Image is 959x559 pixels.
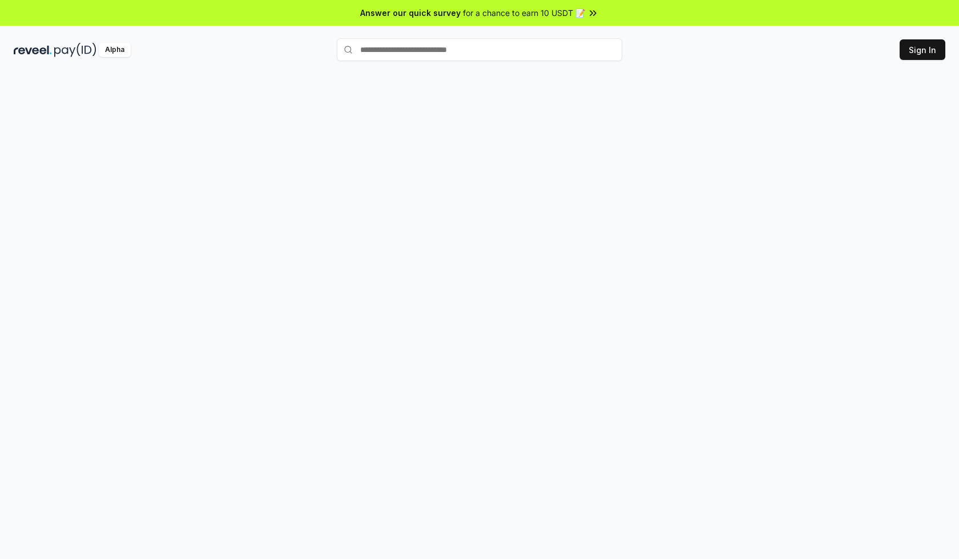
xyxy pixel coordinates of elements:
[99,43,131,57] div: Alpha
[14,43,52,57] img: reveel_dark
[900,39,945,60] button: Sign In
[54,43,96,57] img: pay_id
[463,7,585,19] span: for a chance to earn 10 USDT 📝
[360,7,461,19] span: Answer our quick survey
